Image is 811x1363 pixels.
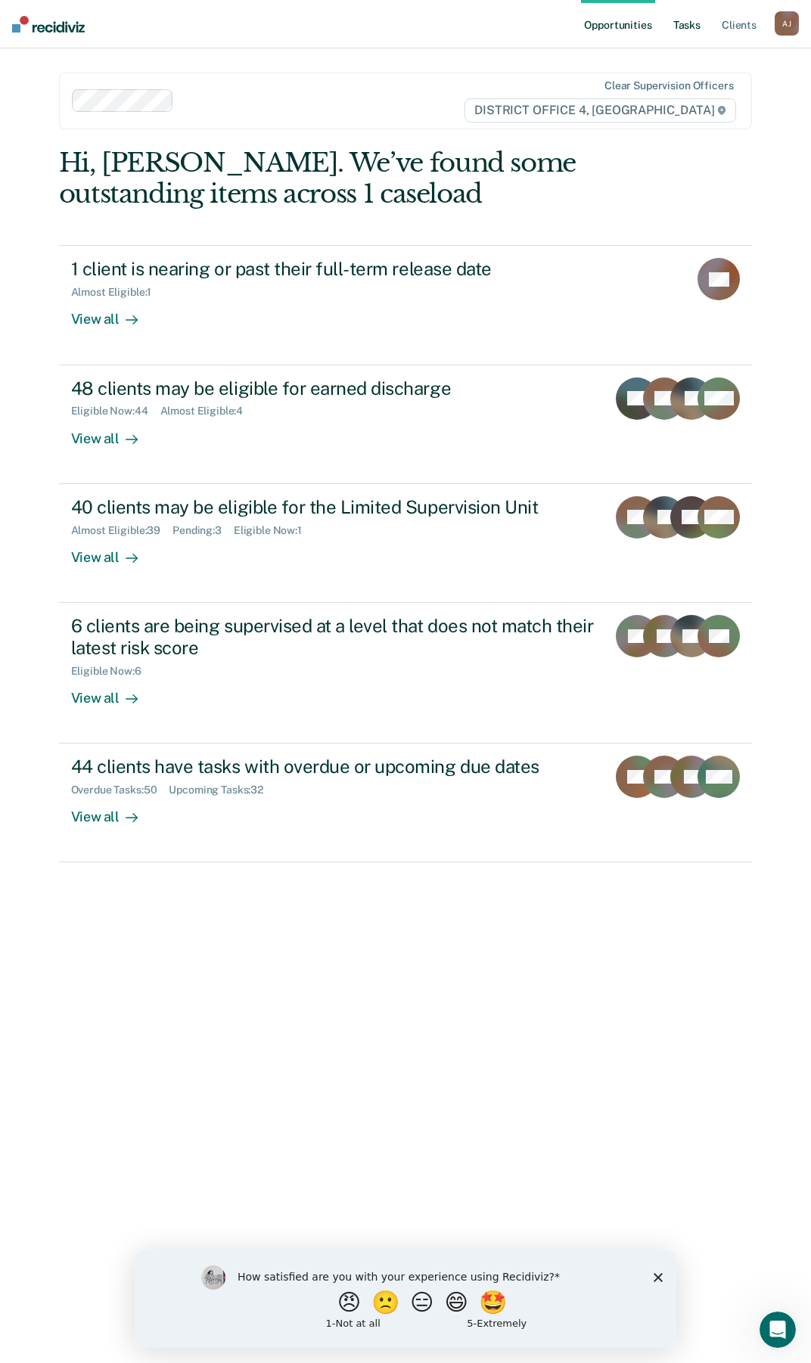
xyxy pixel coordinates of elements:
div: 44 clients have tasks with overdue or upcoming due dates [71,756,595,778]
span: DISTRICT OFFICE 4, [GEOGRAPHIC_DATA] [465,98,736,123]
img: Recidiviz [12,16,85,33]
iframe: Intercom live chat [760,1312,796,1348]
div: Eligible Now : 1 [234,524,314,537]
div: Eligible Now : 44 [71,405,160,418]
a: 48 clients may be eligible for earned dischargeEligible Now:44Almost Eligible:4View all [59,365,753,484]
div: Upcoming Tasks : 32 [169,784,275,796]
div: Clear supervision officers [604,79,733,92]
a: 1 client is nearing or past their full-term release dateAlmost Eligible:1View all [59,245,753,365]
div: Pending : 3 [172,524,234,537]
div: 40 clients may be eligible for the Limited Supervision Unit [71,496,595,518]
div: 6 clients are being supervised at a level that does not match their latest risk score [71,615,595,659]
div: View all [71,536,156,566]
a: 6 clients are being supervised at a level that does not match their latest risk scoreEligible Now... [59,603,753,744]
div: Eligible Now : 6 [71,665,154,678]
div: View all [71,299,156,328]
div: Almost Eligible : 39 [71,524,173,537]
div: View all [71,796,156,826]
div: View all [71,418,156,447]
div: Almost Eligible : 1 [71,286,164,299]
div: 1 client is nearing or past their full-term release date [71,258,602,280]
div: View all [71,677,156,706]
iframe: Survey by Kim from Recidiviz [135,1250,676,1348]
div: Overdue Tasks : 50 [71,784,169,796]
div: 48 clients may be eligible for earned discharge [71,377,595,399]
div: Almost Eligible : 4 [160,405,256,418]
a: 44 clients have tasks with overdue or upcoming due datesOverdue Tasks:50Upcoming Tasks:32View all [59,744,753,862]
a: 40 clients may be eligible for the Limited Supervision UnitAlmost Eligible:39Pending:3Eligible No... [59,484,753,603]
div: Hi, [PERSON_NAME]. We’ve found some outstanding items across 1 caseload [59,147,614,210]
div: A J [775,11,799,36]
button: AJ [775,11,799,36]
